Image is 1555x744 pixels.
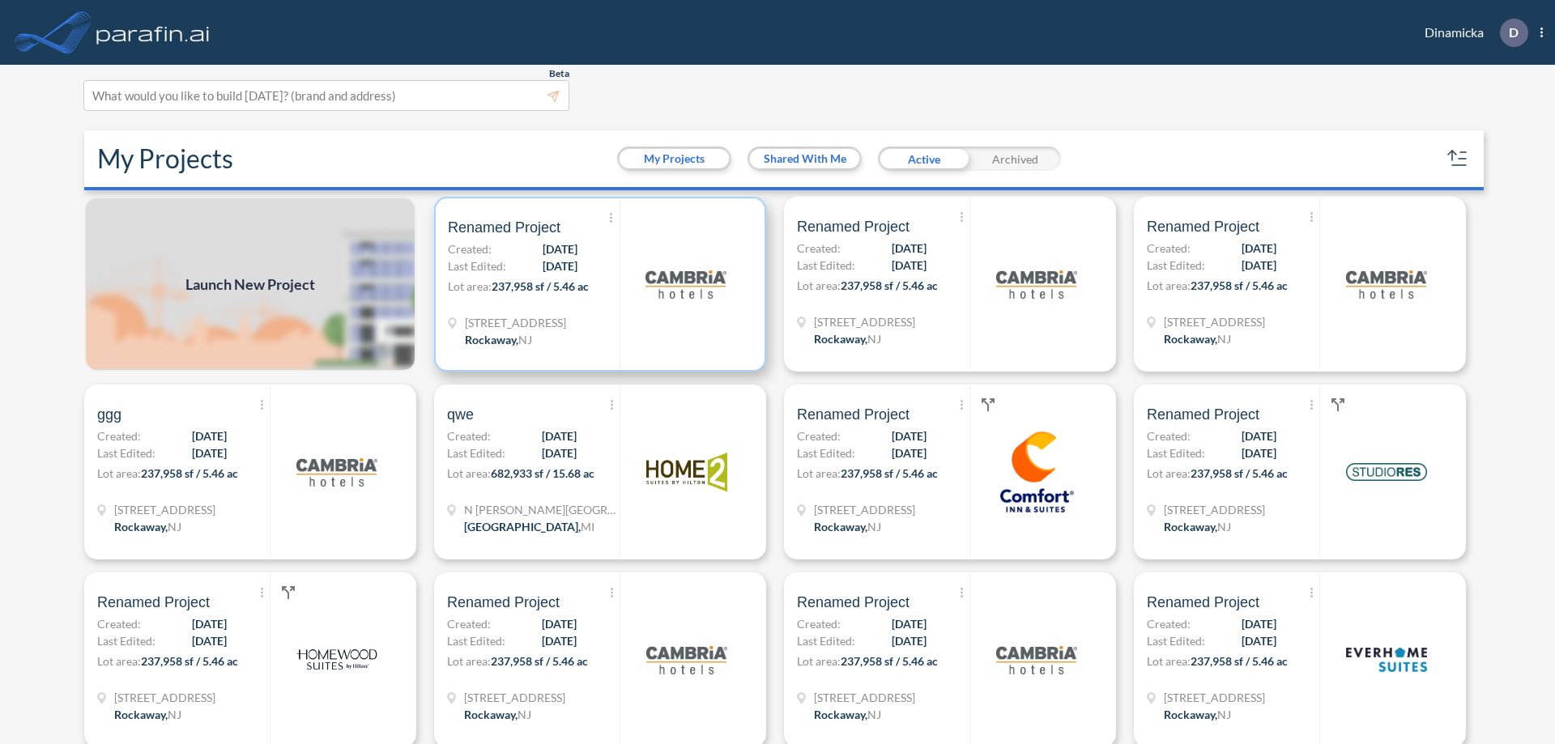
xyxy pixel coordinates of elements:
span: Created: [448,240,492,257]
span: 237,958 sf / 5.46 ac [491,654,588,668]
div: Rockaway, NJ [814,330,881,347]
button: Shared With Me [750,149,859,168]
span: Renamed Project [1147,405,1259,424]
span: NJ [1217,708,1231,721]
span: Created: [97,615,141,632]
img: logo [296,619,377,700]
span: Launch New Project [185,274,315,295]
span: N Wyndham Hill Dr NE [464,501,618,518]
img: add [84,197,416,372]
span: Renamed Project [797,217,910,236]
span: Last Edited: [97,632,155,649]
span: [DATE] [542,444,577,461]
span: Renamed Project [448,218,560,237]
button: My Projects [620,149,729,168]
span: Rockaway , [465,333,518,346]
span: 237,958 sf / 5.46 ac [1191,278,1288,292]
span: Last Edited: [447,632,505,649]
span: Created: [97,427,141,444]
span: 237,958 sf / 5.46 ac [141,466,238,480]
span: Rockaway , [814,332,867,346]
span: 237,958 sf / 5.46 ac [141,654,238,668]
span: NJ [867,520,881,534]
span: Last Edited: [797,632,855,649]
span: NJ [518,708,531,721]
span: Lot area: [797,466,841,480]
span: 321 Mt Hope Ave [814,501,915,518]
span: NJ [168,708,181,721]
span: Rockaway , [1164,520,1217,534]
span: [DATE] [892,632,927,649]
span: [DATE] [1242,427,1276,444]
span: NJ [867,332,881,346]
div: Active [878,147,969,171]
img: logo [296,432,377,512]
span: Created: [797,427,841,444]
span: [DATE] [192,632,227,649]
span: [DATE] [1242,615,1276,632]
span: 237,958 sf / 5.46 ac [1191,466,1288,480]
span: 321 Mt Hope Ave [814,689,915,706]
div: Rockaway, NJ [1164,518,1231,535]
span: 237,958 sf / 5.46 ac [841,654,938,668]
span: Created: [447,427,491,444]
span: [DATE] [892,444,927,461]
span: [DATE] [892,240,927,257]
span: NJ [518,333,532,346]
span: Last Edited: [797,257,855,274]
span: [DATE] [543,240,577,257]
span: Created: [797,615,841,632]
span: Rockaway , [114,520,168,534]
span: 237,958 sf / 5.46 ac [841,278,938,292]
span: 321 Mt Hope Ave [114,689,215,706]
img: logo [996,244,1077,325]
span: MI [581,520,594,534]
div: Rockaway, NJ [1164,706,1231,723]
span: qwe [447,405,474,424]
span: Renamed Project [97,593,210,612]
span: 321 Mt Hope Ave [814,313,915,330]
img: logo [646,432,727,512]
span: [DATE] [542,615,577,632]
span: Created: [1147,427,1191,444]
span: Lot area: [797,278,841,292]
div: Archived [969,147,1061,171]
span: Rockaway , [814,520,867,534]
span: [DATE] [1242,257,1276,274]
span: Rockaway , [814,708,867,721]
p: D [1509,25,1519,40]
a: Launch New Project [84,197,416,372]
span: Renamed Project [1147,593,1259,612]
span: 237,958 sf / 5.46 ac [492,279,589,293]
div: Grand Rapids, MI [464,518,594,535]
img: logo [1346,432,1427,512]
span: 321 Mt Hope Ave [465,314,566,331]
span: 682,933 sf / 15.68 ac [491,466,594,480]
img: logo [996,432,1077,512]
span: Lot area: [1147,654,1191,668]
span: [DATE] [192,615,227,632]
div: Rockaway, NJ [465,331,532,348]
span: Created: [1147,615,1191,632]
h2: My Projects [97,143,233,174]
img: logo [646,619,727,700]
div: Rockaway, NJ [114,706,181,723]
span: [DATE] [892,257,927,274]
span: Lot area: [1147,466,1191,480]
span: Beta [549,67,569,80]
div: Rockaway, NJ [114,518,181,535]
span: [DATE] [892,615,927,632]
span: [DATE] [1242,240,1276,257]
div: Rockaway, NJ [1164,330,1231,347]
span: Lot area: [97,654,141,668]
span: [DATE] [1242,632,1276,649]
span: [DATE] [892,427,927,444]
button: sort [1445,146,1471,172]
span: Last Edited: [1147,444,1205,461]
span: 321 Mt Hope Ave [1164,501,1265,518]
img: logo [996,619,1077,700]
div: Rockaway, NJ [814,706,881,723]
span: Last Edited: [447,444,505,461]
div: Rockaway, NJ [814,518,881,535]
span: 321 Mt Hope Ave [114,501,215,518]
